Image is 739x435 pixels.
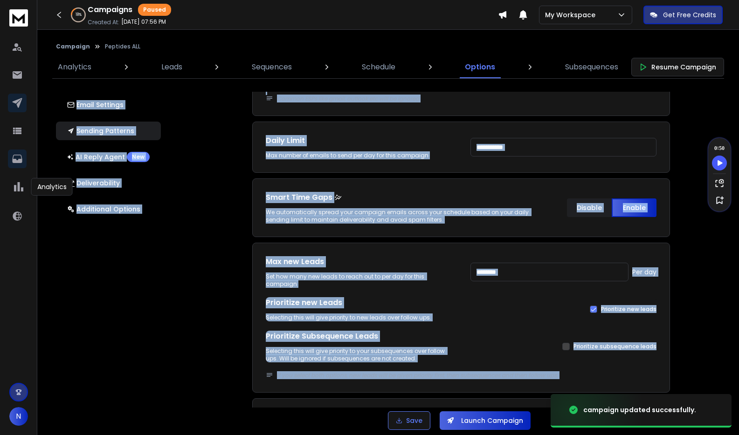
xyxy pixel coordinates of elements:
div: Paused [138,4,171,16]
button: AI Reply AgentNew [56,148,161,166]
div: Selecting this will give priority to new leads over follow ups. [266,314,452,321]
button: Launch Campaign [440,411,531,430]
p: Smart Time Gaps [266,192,548,203]
button: N [9,407,28,426]
a: Subsequences [559,56,624,78]
button: Get Free Credits [643,6,723,24]
h1: Prioritize new Leads [266,297,452,308]
a: Leads [156,56,188,78]
p: If you select both options, new leads will be given priority first, then subsequences and then fo... [277,372,656,379]
button: Deliverability [56,174,161,192]
p: Sending Patterns [67,126,134,136]
p: Email Settings [67,100,124,109]
div: Max number of emails to send per day for this campaign [266,152,452,159]
button: Resume Campaign [631,58,724,76]
h1: Campaigns [88,4,132,15]
p: 18 % [76,12,82,18]
div: We automatically spread your campaign emails across your schedule based on your daily sending lim... [266,209,548,224]
a: Options [459,56,501,78]
h1: Max new Leads [266,256,452,267]
a: Sequences [246,56,297,78]
img: logo [9,9,28,27]
p: My Workspace [545,10,599,20]
div: campaign updated successfully. [583,405,696,415]
p: [DATE] 07:56 PM [121,18,166,26]
a: Analytics [52,56,97,78]
p: Options [465,61,495,73]
div: New [127,152,150,162]
h1: Prioritize Subsequence Leads [266,331,452,342]
label: Prioritize subsequence leads [573,343,656,350]
h1: Daily Limit [266,135,452,146]
p: Sequences [252,61,292,73]
p: Peptides ALL [105,43,140,50]
p: Analytics [58,61,91,73]
p: Common ESPs like gmail, outlook etc will be ignored [277,95,452,102]
button: Campaign [56,43,90,50]
p: Per day [632,267,656,277]
p: Created At: [88,19,119,26]
button: Sending Patterns [56,122,161,140]
button: Disable [567,198,612,217]
div: Analytics [31,178,73,196]
p: Leads [161,61,182,73]
p: Deliverability [67,178,120,188]
a: Schedule [356,56,401,78]
p: Subsequences [565,61,618,73]
button: Additional Options [56,200,161,218]
div: Selecting this will give priority to your subsequences over follow ups. Will be ignored if subseq... [266,347,452,362]
button: Save [388,411,430,430]
p: Schedule [362,61,395,73]
p: AI Reply Agent [67,152,150,162]
button: Email Settings [56,95,161,114]
button: Enable [612,198,656,217]
p: Get Free Credits [663,10,716,20]
div: Set how many new leads to reach out to per day for this campaign [266,273,452,288]
p: Additional Options [67,204,140,214]
label: Prioritize new leads [601,306,656,313]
